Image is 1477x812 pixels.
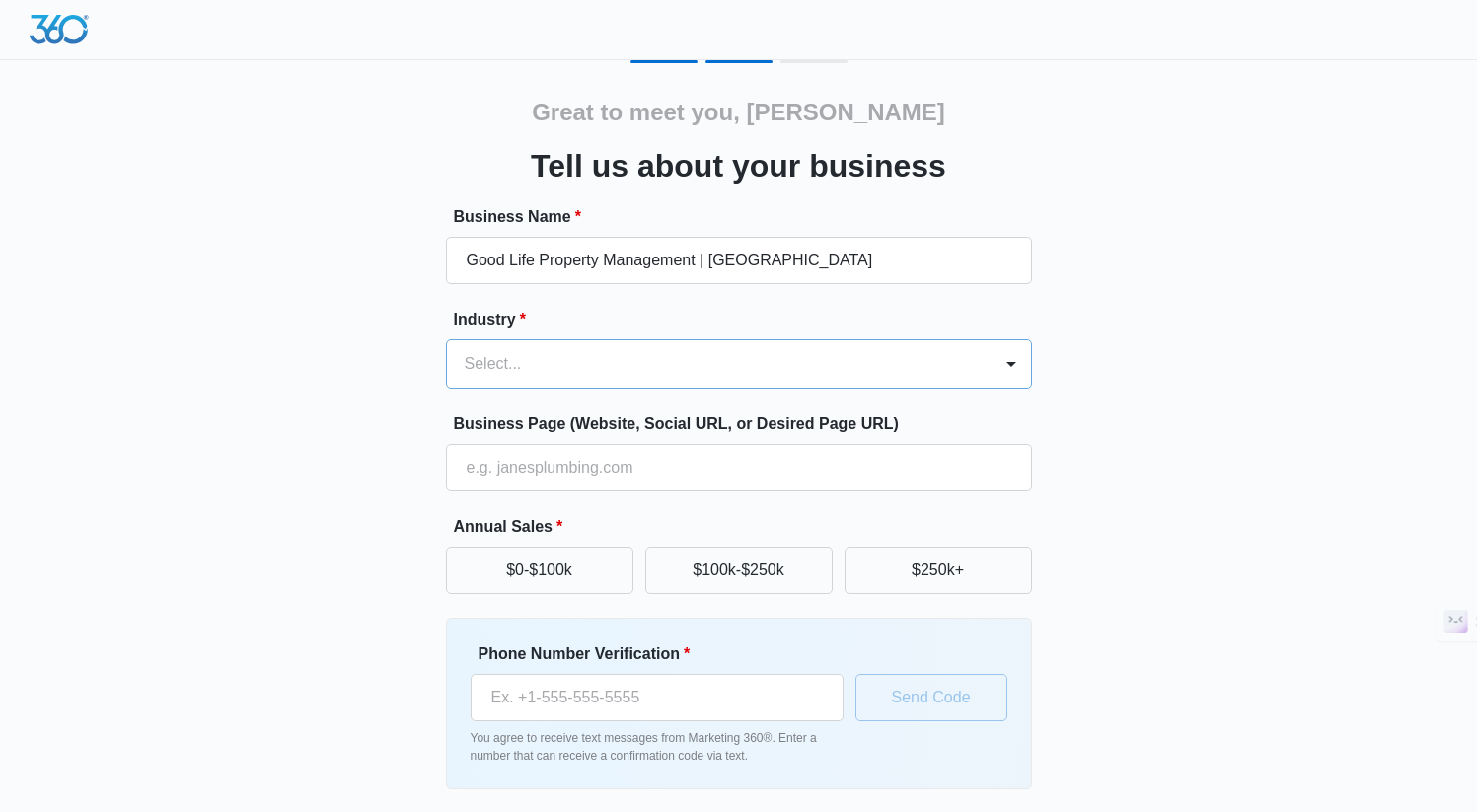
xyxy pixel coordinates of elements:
button: $0-$100k [446,547,633,594]
input: e.g. janesplumbing.com [446,444,1032,491]
label: Annual Sales [454,515,1040,539]
h2: Great to meet you, [PERSON_NAME] [532,95,945,130]
label: Business Name [454,205,1040,229]
h3: Tell us about your business [531,142,946,189]
button: $250k+ [845,547,1032,594]
label: Phone Number Verification [479,642,851,666]
button: $100k-$250k [645,547,833,594]
label: Business Page (Website, Social URL, or Desired Page URL) [454,412,1040,436]
input: Ex. +1-555-555-5555 [471,674,844,721]
label: Industry [454,308,1040,332]
p: You agree to receive text messages from Marketing 360®. Enter a number that can receive a confirm... [471,729,844,765]
input: e.g. Jane's Plumbing [446,237,1032,284]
